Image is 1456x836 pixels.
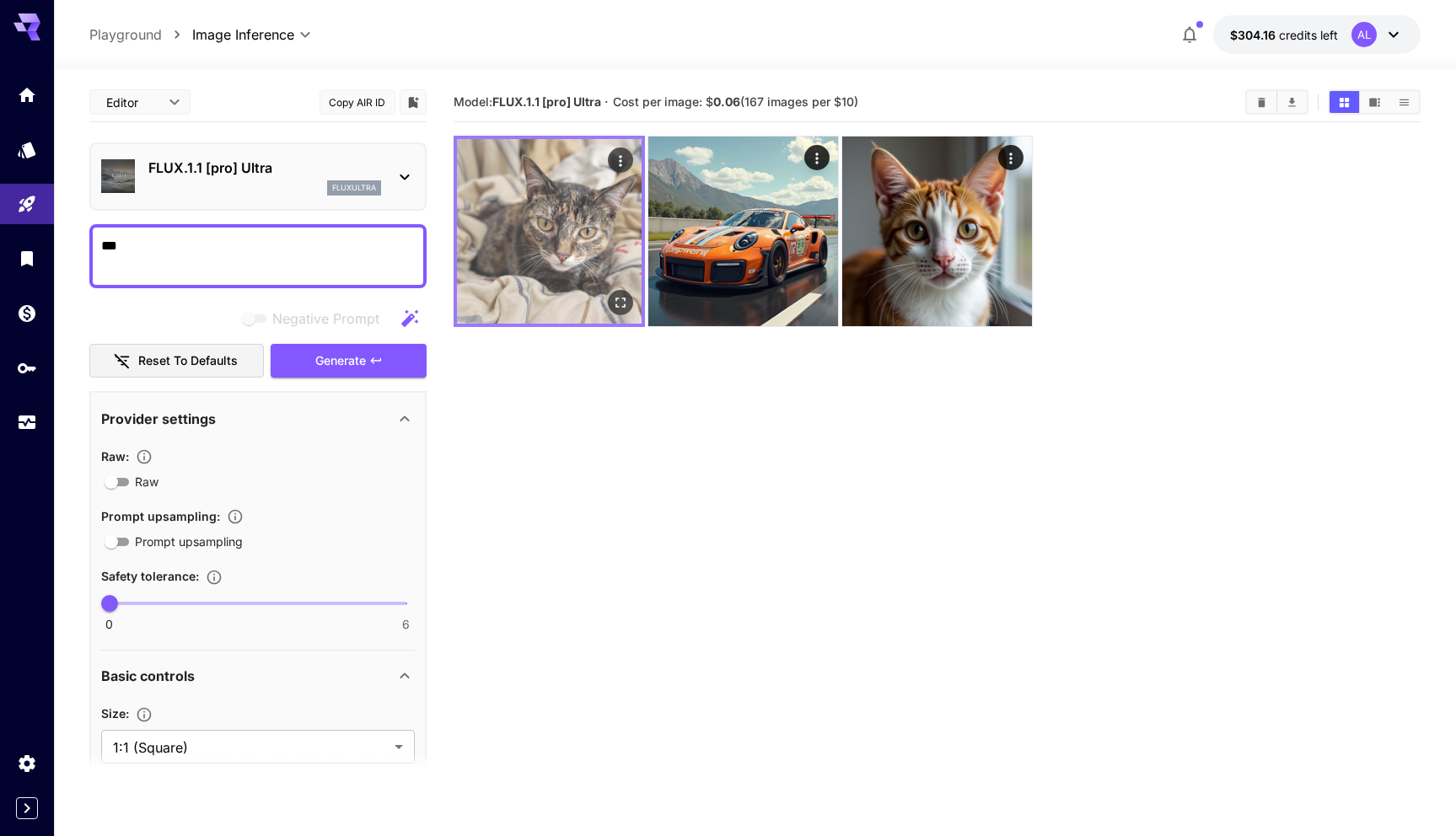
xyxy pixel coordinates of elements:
p: FLUX.1.1 [pro] Ultra [148,158,381,178]
button: Controls the level of post-processing applied to generated images. [129,448,159,465]
button: Enables automatic enhancement and expansion of the input prompt to improve generation quality and... [220,508,250,525]
span: credits left [1279,28,1338,42]
button: Show images in video view [1360,91,1389,113]
p: fluxultra [332,182,376,194]
button: Show images in list view [1389,91,1419,113]
img: 2Q== [648,137,838,326]
p: Basic controls [101,666,195,686]
span: Prompt upsampling [135,533,243,550]
div: Clear ImagesDownload All [1245,89,1308,115]
button: Download All [1277,91,1307,113]
div: Home [17,84,37,105]
button: Adjust the dimensions of the generated image by specifying its width and height in pixels, or sel... [129,706,159,723]
p: Provider settings [101,409,216,429]
div: FLUX.1.1 [pro] Ultrafluxultra [101,151,415,202]
span: Raw [135,473,158,490]
div: Open in fullscreen [608,290,633,315]
span: Negative Prompt [272,308,379,329]
span: Negative prompts are not compatible with the selected model. [239,308,393,329]
span: Editor [106,94,158,111]
b: FLUX.1.1 [pro] Ultra [492,94,601,109]
span: Raw : [101,449,129,464]
div: Provider settings [101,399,415,439]
img: 2Q== [842,137,1032,326]
span: Image Inference [192,24,294,45]
button: Show images in grid view [1330,91,1359,113]
span: Size : [101,706,129,721]
button: Copy AIR ID [320,90,395,115]
div: AL [1351,22,1377,47]
div: Actions [804,145,830,170]
div: Basic controls [101,656,415,696]
div: Actions [998,145,1023,170]
span: Prompt upsampling : [101,509,220,523]
img: Z [457,139,642,324]
div: Usage [17,412,37,433]
div: Playground [17,194,37,215]
span: 6 [402,616,410,633]
button: $304.16221AL [1213,15,1421,54]
div: $304.16221 [1230,26,1338,44]
p: · [604,92,609,112]
div: Actions [608,147,633,173]
span: 0 [105,616,113,633]
button: Reset to defaults [89,344,265,378]
a: Playground [89,24,162,45]
span: Model: [454,94,601,109]
div: Show images in grid viewShow images in video viewShow images in list view [1328,89,1421,115]
span: Generate [315,351,366,372]
button: Clear Images [1247,91,1276,113]
button: Generate [271,344,426,378]
button: Expand sidebar [16,797,38,819]
span: Cost per image: $ (167 images per $10) [613,94,858,109]
b: 0.06 [713,94,740,109]
div: Library [17,248,37,269]
span: $304.16 [1230,28,1279,42]
div: Settings [17,753,37,774]
div: Wallet [17,303,37,324]
span: Safety tolerance : [101,569,199,583]
button: Add to library [406,92,421,112]
div: API Keys [17,357,37,378]
span: 1:1 (Square) [113,737,388,758]
button: Controls the tolerance level for input and output content moderation. Lower values apply stricter... [199,569,229,586]
div: Models [17,139,37,160]
nav: breadcrumb [89,24,192,45]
